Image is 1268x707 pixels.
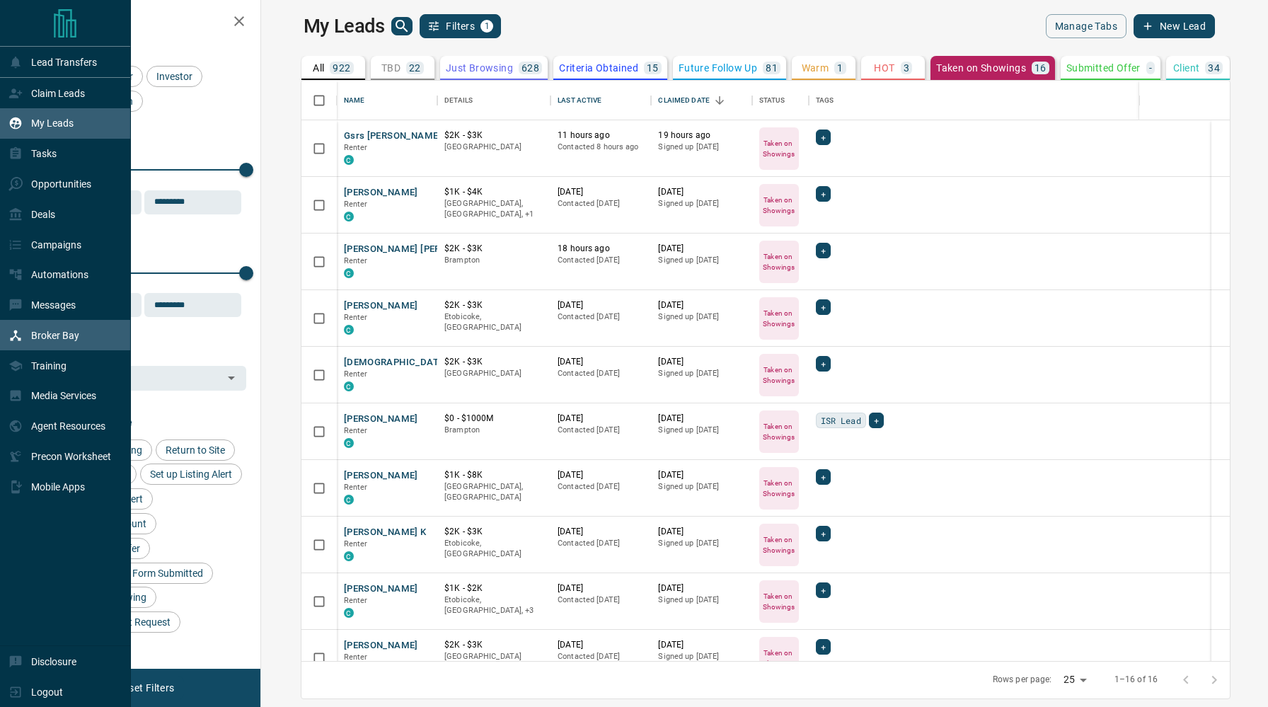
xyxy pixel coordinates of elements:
[658,356,744,368] p: [DATE]
[558,469,644,481] p: [DATE]
[874,413,879,427] span: +
[344,243,495,256] button: [PERSON_NAME] [PERSON_NAME]
[658,368,744,379] p: Signed up [DATE]
[821,187,826,201] span: +
[444,186,543,198] p: $1K - $4K
[482,21,492,31] span: 1
[344,130,442,143] button: Gsrs [PERSON_NAME]
[651,81,751,120] div: Claimed Date
[344,256,368,265] span: Renter
[221,368,241,388] button: Open
[821,413,861,427] span: ISR Lead
[1134,14,1215,38] button: New Lead
[809,81,1211,120] div: Tags
[761,648,797,669] p: Taken on Showings
[108,676,183,700] button: Reset Filters
[816,186,831,202] div: +
[761,195,797,216] p: Taken on Showings
[821,357,826,371] span: +
[444,651,543,662] p: [GEOGRAPHIC_DATA]
[658,639,744,651] p: [DATE]
[558,255,644,266] p: Contacted [DATE]
[156,439,235,461] div: Return to Site
[558,538,644,549] p: Contacted [DATE]
[304,15,385,38] h1: My Leads
[558,299,644,311] p: [DATE]
[444,299,543,311] p: $2K - $3K
[337,81,437,120] div: Name
[658,186,744,198] p: [DATE]
[344,268,354,278] div: condos.ca
[761,251,797,272] p: Taken on Showings
[344,325,354,335] div: condos.ca
[816,243,831,258] div: +
[344,186,418,200] button: [PERSON_NAME]
[344,608,354,618] div: condos.ca
[344,313,368,322] span: Renter
[444,538,543,560] p: Etobicoke, [GEOGRAPHIC_DATA]
[802,63,829,73] p: Warm
[558,130,644,142] p: 11 hours ago
[45,14,246,31] h2: Filters
[658,81,710,120] div: Claimed Date
[444,639,543,651] p: $2K - $3K
[558,425,644,436] p: Contacted [DATE]
[344,413,418,426] button: [PERSON_NAME]
[446,63,513,73] p: Just Browsing
[821,527,826,541] span: +
[761,364,797,386] p: Taken on Showings
[647,63,659,73] p: 15
[344,369,368,379] span: Renter
[761,308,797,329] p: Taken on Showings
[904,63,909,73] p: 3
[344,483,368,492] span: Renter
[444,368,543,379] p: [GEOGRAPHIC_DATA]
[816,356,831,372] div: +
[658,526,744,538] p: [DATE]
[344,551,354,561] div: condos.ca
[1114,674,1158,686] p: 1–16 of 16
[558,594,644,606] p: Contacted [DATE]
[658,469,744,481] p: [DATE]
[521,63,539,73] p: 628
[161,444,230,456] span: Return to Site
[816,639,831,655] div: +
[761,591,797,612] p: Taken on Showings
[558,311,644,323] p: Contacted [DATE]
[444,142,543,153] p: [GEOGRAPHIC_DATA]
[558,413,644,425] p: [DATE]
[936,63,1026,73] p: Taken on Showings
[558,651,644,662] p: Contacted [DATE]
[821,640,826,654] span: +
[710,91,730,110] button: Sort
[1173,63,1199,73] p: Client
[816,469,831,485] div: +
[344,582,418,596] button: [PERSON_NAME]
[444,425,543,436] p: Brampton
[558,198,644,209] p: Contacted [DATE]
[679,63,757,73] p: Future Follow Up
[821,130,826,144] span: +
[1149,63,1152,73] p: -
[658,243,744,255] p: [DATE]
[344,495,354,505] div: condos.ca
[766,63,778,73] p: 81
[444,594,543,616] p: West End, East End, Toronto
[391,17,413,35] button: search button
[444,311,543,333] p: Etobicoke, [GEOGRAPHIC_DATA]
[409,63,421,73] p: 22
[1208,63,1220,73] p: 34
[444,255,543,266] p: Brampton
[145,469,237,480] span: Set up Listing Alert
[821,470,826,484] span: +
[558,368,644,379] p: Contacted [DATE]
[816,299,831,315] div: +
[1066,63,1141,73] p: Submitted Offer
[658,481,744,493] p: Signed up [DATE]
[344,438,354,448] div: condos.ca
[444,582,543,594] p: $1K - $2K
[1034,63,1047,73] p: 16
[658,594,744,606] p: Signed up [DATE]
[658,130,744,142] p: 19 hours ago
[444,526,543,538] p: $2K - $3K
